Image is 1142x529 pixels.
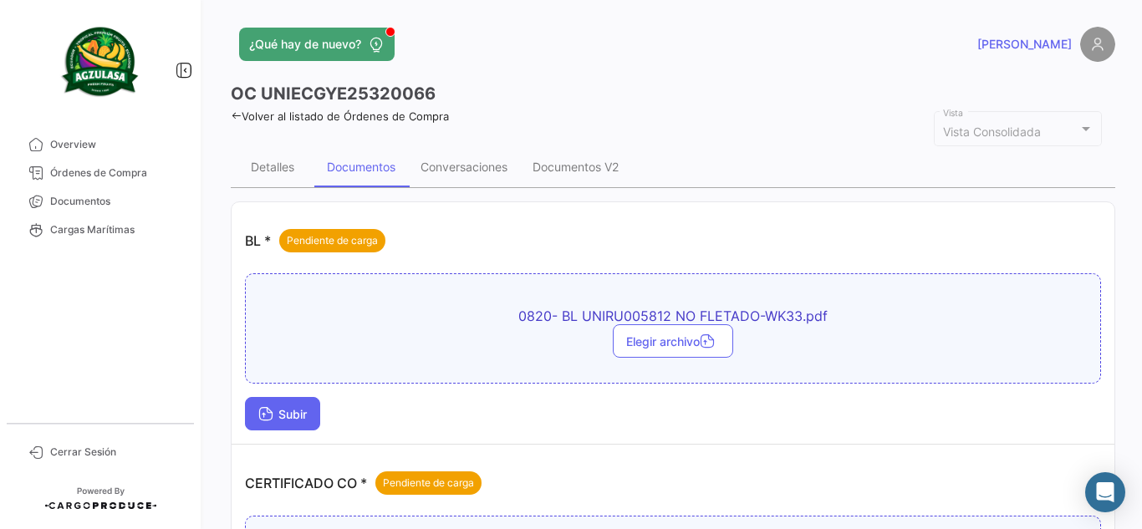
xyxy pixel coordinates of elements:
div: Conversaciones [421,160,507,174]
p: CERTIFICADO CO * [245,471,482,495]
span: Documentos [50,194,181,209]
img: agzulasa-logo.png [59,20,142,104]
a: Overview [13,130,187,159]
img: placeholder-user.png [1080,27,1115,62]
span: [PERSON_NAME] [977,36,1072,53]
a: Volver al listado de Órdenes de Compra [231,109,449,123]
span: Pendiente de carga [383,476,474,491]
a: Cargas Marítimas [13,216,187,244]
span: Elegir archivo [626,334,720,348]
span: Cerrar Sesión [50,445,181,460]
span: Órdenes de Compra [50,165,181,181]
span: Overview [50,137,181,152]
button: Subir [245,397,320,430]
div: Abrir Intercom Messenger [1085,472,1125,512]
div: Documentos V2 [533,160,619,174]
span: Pendiente de carga [287,233,378,248]
span: Cargas Marítimas [50,222,181,237]
span: 0820- BL UNIRU005812 NO FLETADO-WK33.pdf [380,308,966,324]
h3: OC UNIECGYE25320066 [231,82,436,105]
mat-select-trigger: Vista Consolidada [943,125,1041,139]
span: Subir [258,407,307,421]
button: ¿Qué hay de nuevo? [239,28,395,61]
div: Detalles [251,160,294,174]
a: Órdenes de Compra [13,159,187,187]
span: ¿Qué hay de nuevo? [249,36,361,53]
div: Documentos [327,160,395,174]
a: Documentos [13,187,187,216]
button: Elegir archivo [613,324,733,358]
